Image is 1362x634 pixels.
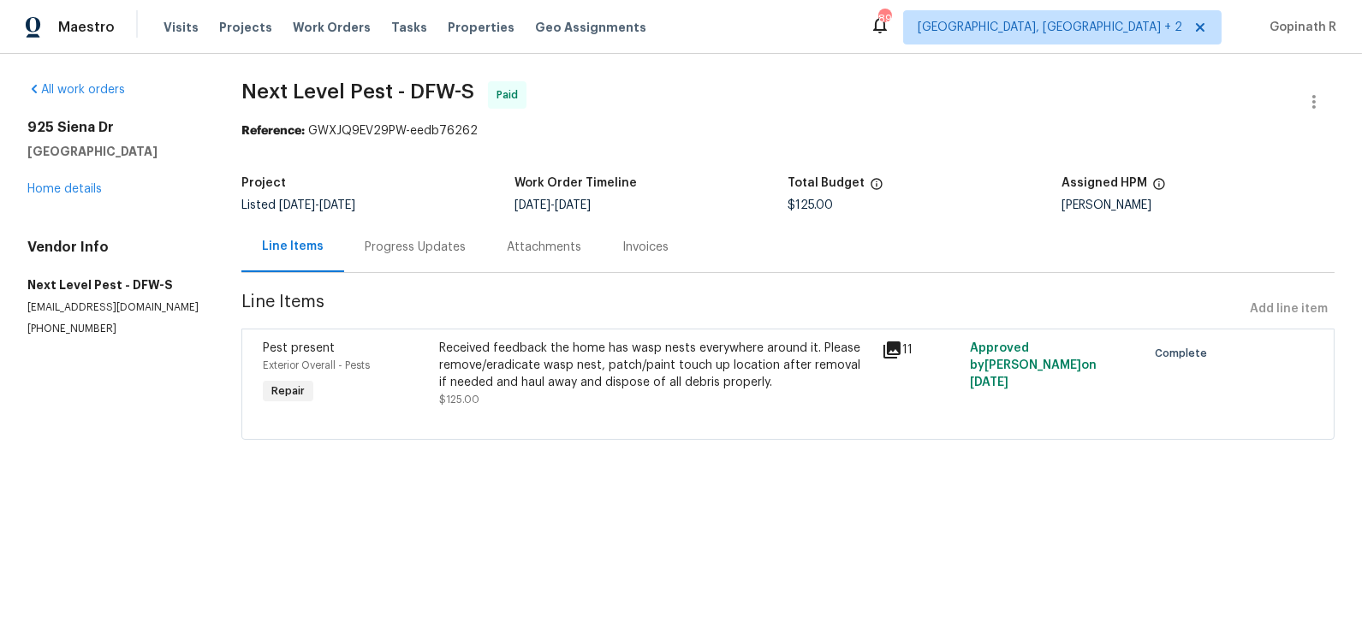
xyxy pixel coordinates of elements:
span: Listed [241,199,355,211]
div: Received feedback the home has wasp nests everywhere around it. Please remove/eradicate wasp nest... [439,340,871,391]
span: Exterior Overall - Pests [263,360,370,370]
span: Visits [164,19,199,36]
h2: 925 Siena Dr [27,119,200,136]
div: Attachments [507,239,581,256]
span: Projects [219,19,272,36]
h5: Next Level Pest - DFW-S [27,276,200,293]
span: Line Items [241,293,1243,325]
span: $125.00 [788,199,833,211]
span: Repair [265,382,312,400]
span: - [279,199,355,211]
h5: [GEOGRAPHIC_DATA] [27,143,200,160]
h5: Total Budget [788,177,865,189]
h4: Vendor Info [27,239,200,256]
span: [DATE] [970,376,1008,388]
span: - [514,199,591,211]
div: 11 [882,340,960,360]
span: $125.00 [439,394,479,405]
span: The hpm assigned to this work order. [1152,177,1166,199]
span: Tasks [391,21,427,33]
span: Gopinath R [1263,19,1336,36]
div: Progress Updates [365,239,466,256]
span: [GEOGRAPHIC_DATA], [GEOGRAPHIC_DATA] + 2 [918,19,1182,36]
h5: Work Order Timeline [514,177,637,189]
div: Invoices [622,239,669,256]
span: Geo Assignments [535,19,646,36]
span: Maestro [58,19,115,36]
span: Work Orders [293,19,371,36]
span: The total cost of line items that have been proposed by Opendoor. This sum includes line items th... [870,177,883,199]
span: Next Level Pest - DFW-S [241,81,474,102]
span: Approved by [PERSON_NAME] on [970,342,1097,388]
div: GWXJQ9EV29PW-eedb76262 [241,122,1335,139]
p: [PHONE_NUMBER] [27,322,200,336]
b: Reference: [241,125,305,137]
span: [DATE] [514,199,550,211]
span: [DATE] [555,199,591,211]
span: [DATE] [319,199,355,211]
span: Pest present [263,342,335,354]
span: Properties [448,19,514,36]
span: Paid [497,86,525,104]
h5: Project [241,177,286,189]
a: All work orders [27,84,125,96]
span: Complete [1155,345,1214,362]
h5: Assigned HPM [1062,177,1147,189]
div: 89 [878,10,890,27]
a: Home details [27,183,102,195]
p: [EMAIL_ADDRESS][DOMAIN_NAME] [27,300,200,315]
span: [DATE] [279,199,315,211]
div: Line Items [262,238,324,255]
div: [PERSON_NAME] [1062,199,1335,211]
